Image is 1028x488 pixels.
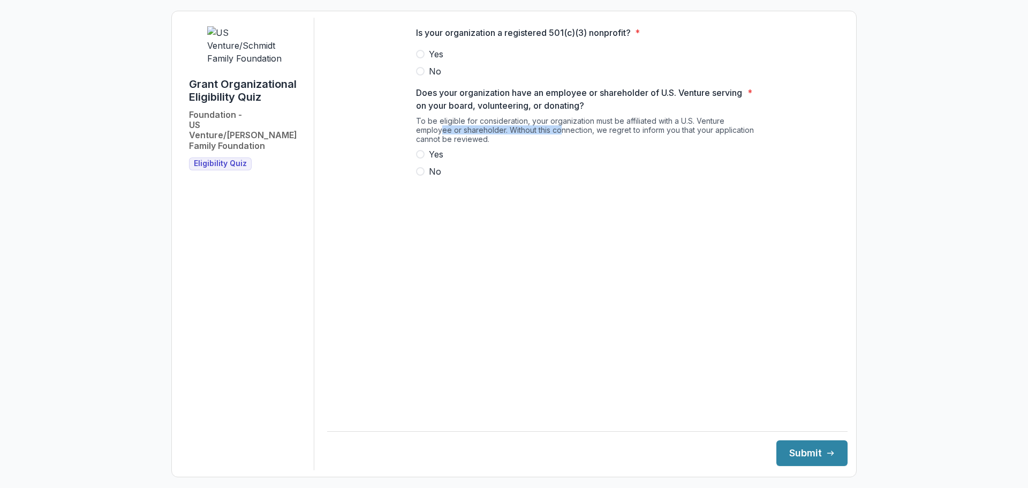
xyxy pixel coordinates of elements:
[429,48,443,61] span: Yes
[189,110,305,151] h2: Foundation - US Venture/[PERSON_NAME] Family Foundation
[416,86,743,112] p: Does your organization have an employee or shareholder of U.S. Venture serving on your board, vol...
[416,116,759,148] div: To be eligible for consideration, your organization must be affiliated with a U.S. Venture employ...
[429,148,443,161] span: Yes
[207,26,288,65] img: US Venture/Schmidt Family Foundation
[429,65,441,78] span: No
[776,440,848,466] button: Submit
[416,26,631,39] p: Is your organization a registered 501(c)(3) nonprofit?
[429,165,441,178] span: No
[194,159,247,168] span: Eligibility Quiz
[189,78,305,103] h1: Grant Organizational Eligibility Quiz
